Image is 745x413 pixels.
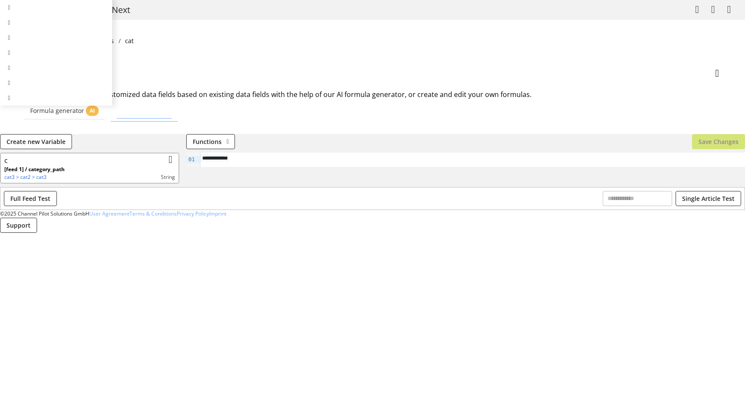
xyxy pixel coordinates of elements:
[6,137,66,146] span: Create new Variable
[4,173,65,181] p: cat3 > cat2 > cat3
[18,89,727,100] h2: Here you can create your customized data fields based on existing data fields with the help of ou...
[692,134,745,149] button: Save Changes
[10,194,50,203] span: Full Feed Test
[65,173,175,181] div: string
[4,155,8,166] div: c
[4,166,65,173] p: [feed 1] / category_path
[90,107,95,115] span: AI
[89,210,129,217] a: User Agreement
[186,156,196,163] div: 01
[676,191,741,206] button: Single Article Test
[698,137,739,146] span: Save Changes
[129,210,177,217] a: Terms & Conditions
[117,103,172,119] a: Formula editor
[177,210,209,217] a: Privacy Policy
[193,137,222,146] span: Functions
[24,103,105,119] a: Formula generatorAI
[186,134,235,149] button: Functions
[6,221,31,230] span: Support
[682,194,735,203] span: Single Article Test
[4,191,57,206] button: Full Feed Test
[209,210,226,217] a: Imprint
